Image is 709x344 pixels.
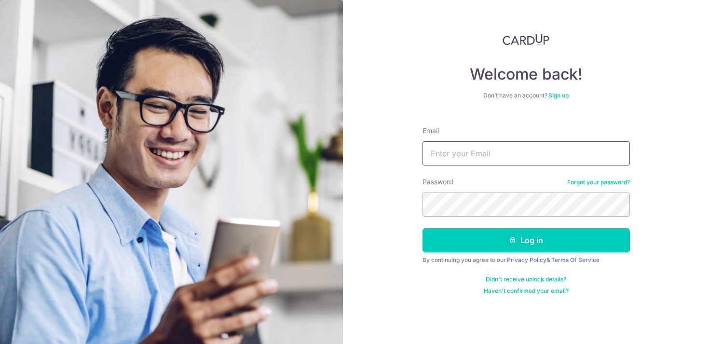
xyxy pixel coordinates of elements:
a: Privacy Policy [507,256,546,263]
a: Forgot your password? [567,179,630,186]
div: By continuing you agree to our & [423,256,630,264]
a: Sign up [548,92,569,99]
img: CardUp Logo [503,34,550,45]
button: Log in [423,228,630,252]
h4: Welcome back! [423,65,630,84]
label: Password [423,177,453,187]
input: Enter your Email [423,141,630,165]
a: Haven't confirmed your email? [484,287,569,295]
div: Don’t have an account? [423,92,630,99]
a: Terms Of Service [551,256,600,263]
label: Email [423,126,439,136]
a: Didn't receive unlock details? [486,275,566,283]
